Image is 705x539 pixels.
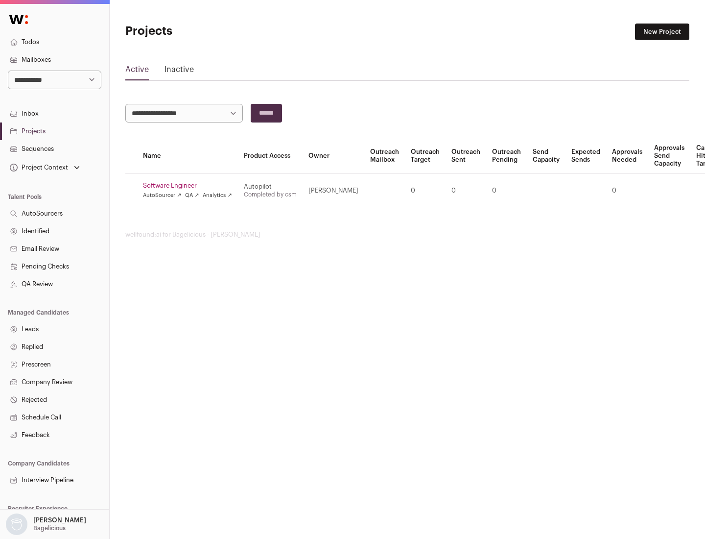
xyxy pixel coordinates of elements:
[486,138,527,174] th: Outreach Pending
[486,174,527,208] td: 0
[244,183,297,191] div: Autopilot
[606,174,648,208] td: 0
[244,192,297,197] a: Completed by csm
[446,174,486,208] td: 0
[606,138,648,174] th: Approvals Needed
[143,182,232,190] a: Software Engineer
[125,64,149,79] a: Active
[8,164,68,171] div: Project Context
[137,138,238,174] th: Name
[203,192,232,199] a: Analytics ↗
[143,192,181,199] a: AutoSourcer ↗
[8,161,82,174] button: Open dropdown
[164,64,194,79] a: Inactive
[125,231,689,239] footer: wellfound:ai for Bagelicious - [PERSON_NAME]
[364,138,405,174] th: Outreach Mailbox
[238,138,303,174] th: Product Access
[635,24,689,40] a: New Project
[33,524,66,532] p: Bagelicious
[303,138,364,174] th: Owner
[6,514,27,535] img: nopic.png
[4,10,33,29] img: Wellfound
[303,174,364,208] td: [PERSON_NAME]
[4,514,88,535] button: Open dropdown
[648,138,690,174] th: Approvals Send Capacity
[185,192,199,199] a: QA ↗
[125,24,313,39] h1: Projects
[446,138,486,174] th: Outreach Sent
[565,138,606,174] th: Expected Sends
[527,138,565,174] th: Send Capacity
[405,138,446,174] th: Outreach Target
[33,516,86,524] p: [PERSON_NAME]
[405,174,446,208] td: 0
